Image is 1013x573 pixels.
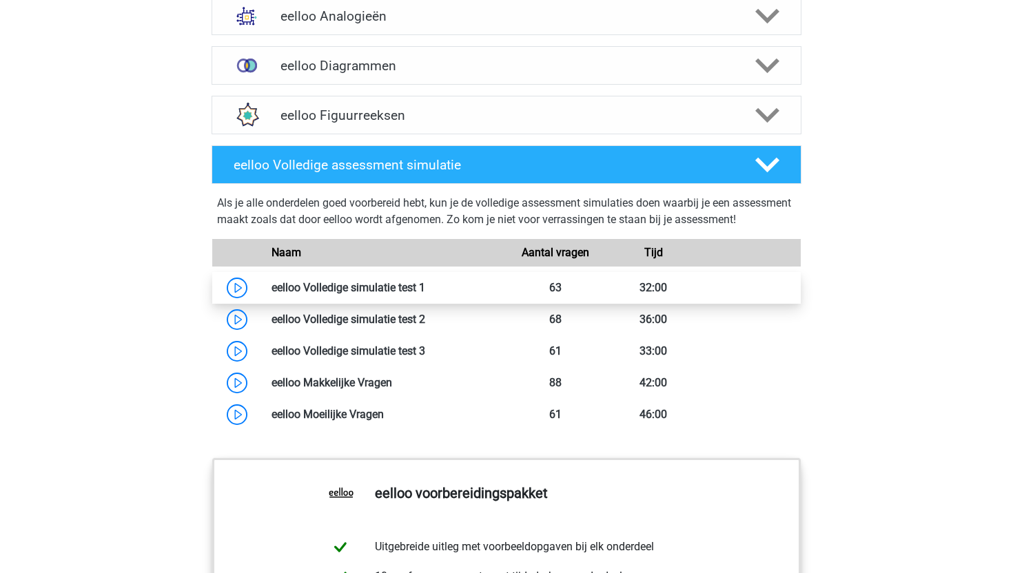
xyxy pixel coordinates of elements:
div: eelloo Volledige simulatie test 3 [261,343,506,360]
h4: eelloo Figuurreeksen [280,107,732,123]
h4: eelloo Volledige assessment simulatie [234,157,733,173]
div: eelloo Volledige simulatie test 2 [261,311,506,328]
a: venn diagrammen eelloo Diagrammen [206,46,807,85]
div: eelloo Makkelijke Vragen [261,375,506,391]
h4: eelloo Analogieën [280,8,732,24]
h4: eelloo Diagrammen [280,58,732,74]
img: figuurreeksen [229,97,265,133]
div: eelloo Moeilijke Vragen [261,406,506,423]
div: Aantal vragen [506,244,604,261]
div: eelloo Volledige simulatie test 1 [261,280,506,296]
a: eelloo Volledige assessment simulatie [206,145,807,184]
div: Als je alle onderdelen goed voorbereid hebt, kun je de volledige assessment simulaties doen waarb... [217,195,796,233]
img: venn diagrammen [229,48,265,83]
a: figuurreeksen eelloo Figuurreeksen [206,96,807,134]
div: Naam [261,244,506,261]
div: Tijd [604,244,702,261]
